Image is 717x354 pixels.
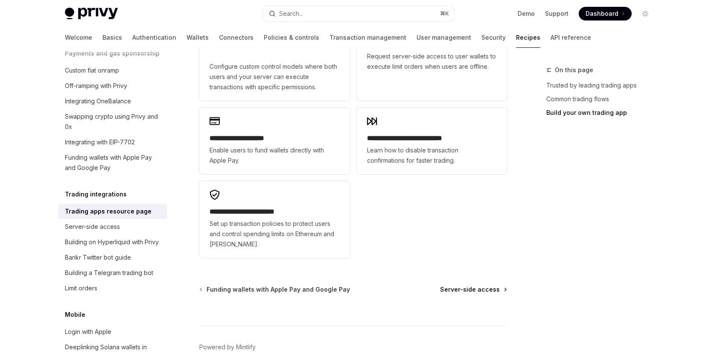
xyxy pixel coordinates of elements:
[264,27,319,48] a: Policies & controls
[551,27,591,48] a: API reference
[58,324,167,339] a: Login with Apple
[440,10,449,17] span: ⌘ K
[65,8,118,20] img: light logo
[440,285,500,294] span: Server-side access
[545,9,568,18] a: Support
[219,27,254,48] a: Connectors
[58,150,167,176] a: Funding wallets with Apple Pay and Google Pay
[58,219,167,234] a: Server-side access
[65,268,153,278] div: Building a Telegram trading bot
[200,285,350,294] a: Funding wallets with Apple Pay and Google Pay
[329,27,406,48] a: Transaction management
[58,204,167,219] a: Trading apps resource page
[58,281,167,296] a: Limit orders
[516,27,540,48] a: Recipes
[546,106,659,120] a: Build your own trading app
[210,145,339,166] span: Enable users to fund wallets directly with Apple Pay.
[367,145,497,166] span: Learn how to disable transaction confirmations for faster trading.
[58,78,167,94] a: Off-ramping with Privy
[65,96,131,106] div: Integrating OneBalance
[58,94,167,109] a: Integrating OneBalance
[65,252,131,263] div: Bankr Twitter bot guide
[638,7,652,20] button: Toggle dark mode
[58,265,167,281] a: Building a Telegram trading bot
[58,63,167,78] a: Custom fiat onramp
[65,65,119,76] div: Custom fiat onramp
[65,152,162,173] div: Funding wallets with Apple Pay and Google Pay
[65,189,127,199] h5: Trading integrations
[279,9,303,19] div: Search...
[65,310,85,320] h5: Mobile
[58,250,167,265] a: Bankr Twitter bot guide
[555,65,593,75] span: On this page
[546,92,659,106] a: Common trading flows
[263,6,454,21] button: Open search
[132,27,176,48] a: Authentication
[58,109,167,135] a: Swapping crypto using Privy and 0x
[65,237,159,247] div: Building on Hyperliquid with Privy
[65,222,120,232] div: Server-side access
[65,81,127,91] div: Off-ramping with Privy
[65,283,97,293] div: Limit orders
[367,51,497,72] span: Request server-side access to user wallets to execute limit orders when users are offline.
[199,343,256,351] a: Powered by Mintlify
[586,9,618,18] span: Dashboard
[65,111,162,132] div: Swapping crypto using Privy and 0x
[481,27,506,48] a: Security
[58,135,167,150] a: Integrating with EIP-7702
[65,327,111,337] div: Login with Apple
[546,79,659,92] a: Trusted by leading trading apps
[210,219,339,249] span: Set up transaction policies to protect users and control spending limits on Ethereum and [PERSON_...
[210,61,339,92] span: Configure custom control models where both users and your server can execute transactions with sp...
[518,9,535,18] a: Demo
[417,27,471,48] a: User management
[579,7,632,20] a: Dashboard
[440,285,506,294] a: Server-side access
[207,285,350,294] span: Funding wallets with Apple Pay and Google Pay
[58,234,167,250] a: Building on Hyperliquid with Privy
[65,206,152,216] div: Trading apps resource page
[357,14,507,101] a: **** **** **** *****Request server-side access to user wallets to execute limit orders when users...
[102,27,122,48] a: Basics
[65,27,92,48] a: Welcome
[65,137,135,147] div: Integrating with EIP-7702
[187,27,209,48] a: Wallets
